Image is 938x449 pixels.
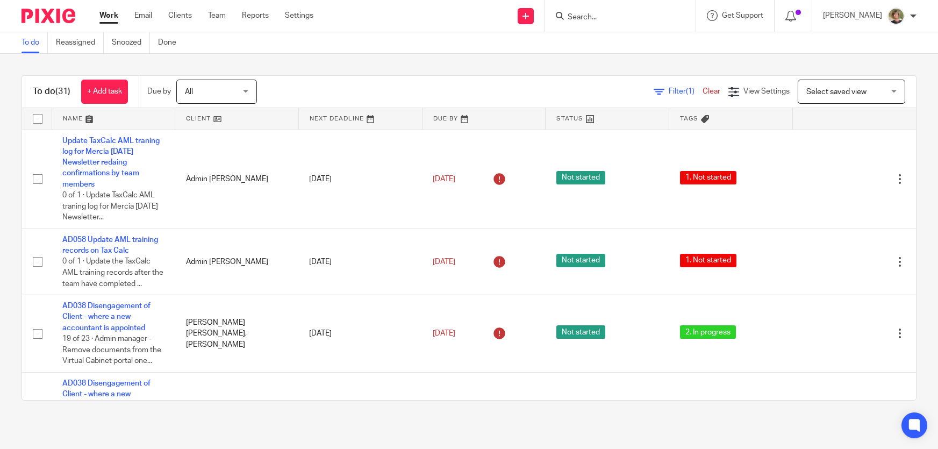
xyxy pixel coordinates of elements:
span: [DATE] [433,175,455,183]
h1: To do [33,86,70,97]
span: Select saved view [806,88,867,96]
span: View Settings [743,88,790,95]
a: AD038 Disengagement of Client - where a new accountant is appointed [62,302,151,332]
td: [DATE] [298,295,422,373]
span: 1. Not started [680,171,736,184]
td: Admin [PERSON_NAME] [175,229,299,295]
a: Email [134,10,152,21]
span: 1. Not started [680,254,736,267]
td: [DATE] [298,229,422,295]
a: AD058 Update AML training records on Tax Calc [62,236,158,254]
a: To do [22,32,48,53]
img: High%20Res%20Andrew%20Price%20Accountants_Poppy%20Jakes%20photography-1142.jpg [887,8,905,25]
span: Not started [556,254,605,267]
span: Tags [680,116,698,122]
a: Clients [168,10,192,21]
span: Not started [556,171,605,184]
a: Done [158,32,184,53]
span: 2. In progress [680,325,736,339]
a: AD038 Disengagement of Client - where a new accountant is appointed [62,380,151,409]
a: Reports [242,10,269,21]
span: Filter [669,88,703,95]
span: Get Support [722,12,763,19]
span: All [185,88,193,96]
span: 0 of 1 · Update the TaxCalc AML training records after the team have completed ... [62,258,163,288]
td: [DATE] [298,130,422,229]
span: [DATE] [433,330,455,337]
a: Team [208,10,226,21]
a: Snoozed [112,32,150,53]
span: 0 of 1 · Update TaxCalc AML traning log for Mercia [DATE] Newsletter... [62,191,158,221]
p: Due by [147,86,171,97]
a: Reassigned [56,32,104,53]
input: Search [567,13,663,23]
td: Admin [PERSON_NAME] [175,130,299,229]
span: [DATE] [433,258,455,266]
a: Clear [703,88,720,95]
a: Update TaxCalc AML traning log for Mercia [DATE] Newsletter redaing confirmations by team members [62,137,160,188]
a: Settings [285,10,313,21]
img: Pixie [22,9,75,23]
span: (1) [686,88,694,95]
span: (31) [55,87,70,96]
span: Not started [556,325,605,339]
td: [PERSON_NAME] [PERSON_NAME], [PERSON_NAME] [175,295,299,373]
a: Work [99,10,118,21]
span: 19 of 23 · Admin manager - Remove documents from the Virtual Cabinet portal one... [62,335,161,365]
a: + Add task [81,80,128,104]
p: [PERSON_NAME] [823,10,882,21]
